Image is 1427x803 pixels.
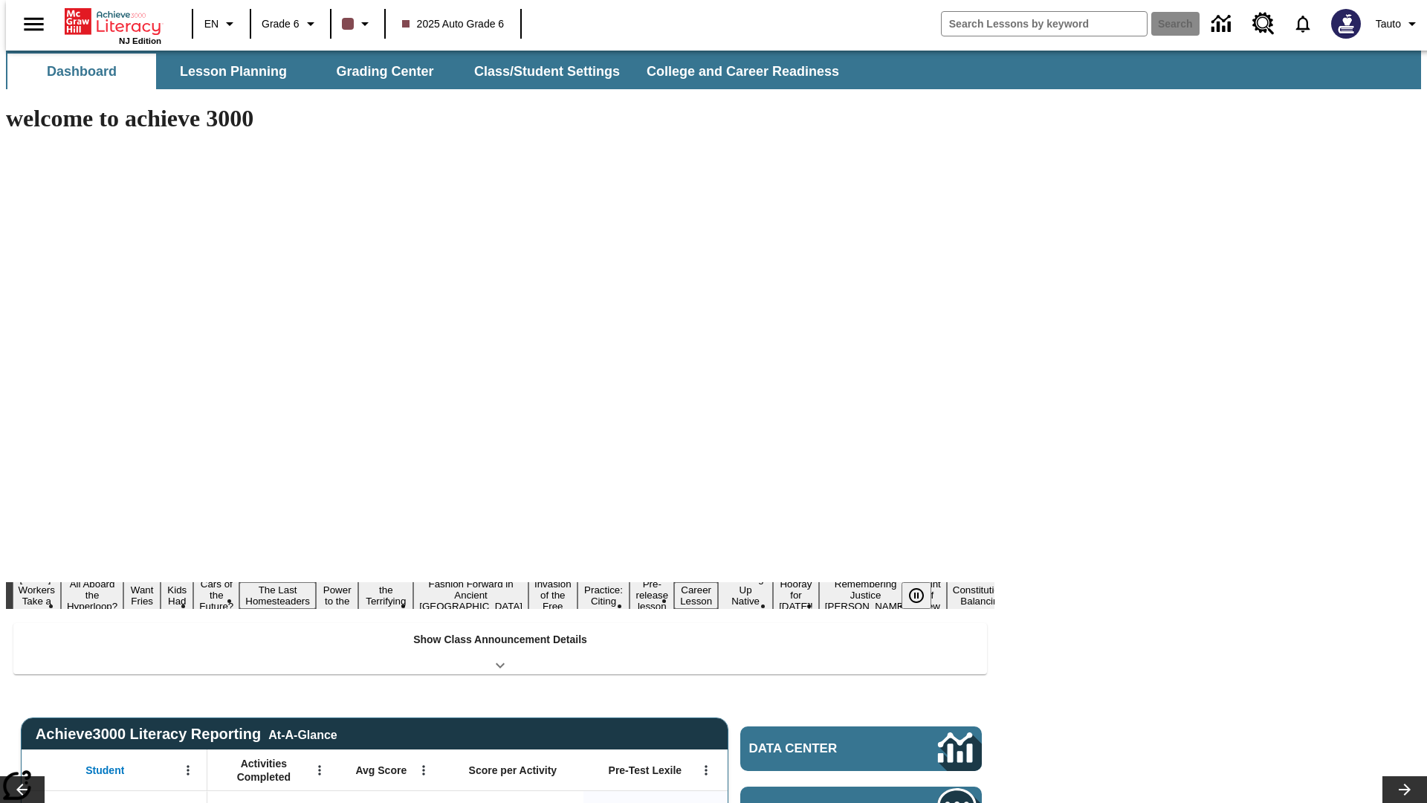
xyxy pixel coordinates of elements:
button: Slide 4 Dirty Jobs Kids Had To Do [161,560,193,631]
button: Grade: Grade 6, Select a grade [256,10,326,37]
button: College and Career Readiness [635,54,851,89]
a: Resource Center, Will open in new tab [1243,4,1284,44]
span: Data Center [749,741,888,756]
span: Avg Score [355,764,407,777]
button: Select a new avatar [1322,4,1370,43]
button: Slide 2 All Aboard the Hyperloop? [61,576,123,614]
button: Pause [902,582,931,609]
button: Open Menu [412,759,435,781]
div: Home [65,5,161,45]
span: 2025 Auto Grade 6 [402,16,505,32]
button: Open Menu [695,759,717,781]
h1: welcome to achieve 3000 [6,105,994,132]
span: Score per Activity [469,764,557,777]
button: Open Menu [308,759,331,781]
button: Class/Student Settings [462,54,632,89]
button: Dashboard [7,54,156,89]
span: Pre-Test Lexile [609,764,682,777]
button: Open Menu [177,759,199,781]
button: Slide 3 Do You Want Fries With That? [123,560,161,631]
span: Activities Completed [215,757,313,784]
button: Language: EN, Select a language [198,10,245,37]
a: Home [65,7,161,36]
div: SubNavbar [6,54,852,89]
button: Slide 18 The Constitution's Balancing Act [947,571,1018,620]
button: Class color is dark brown. Change class color [336,10,380,37]
a: Notifications [1284,4,1322,43]
a: Data Center [1203,4,1243,45]
img: Avatar [1331,9,1361,39]
button: Slide 16 Remembering Justice O'Connor [819,576,913,614]
a: Data Center [740,726,982,771]
button: Grading Center [311,54,459,89]
button: Slide 11 Mixed Practice: Citing Evidence [577,571,630,620]
button: Slide 9 Fashion Forward in Ancient Rome [413,576,528,614]
button: Slide 13 Career Lesson [674,582,718,609]
button: Slide 15 Hooray for Constitution Day! [773,576,819,614]
div: SubNavbar [6,51,1421,89]
input: search field [942,12,1147,36]
button: Slide 7 Solar Power to the People [316,571,359,620]
span: Grade 6 [262,16,300,32]
button: Lesson carousel, Next [1382,776,1427,803]
div: Show Class Announcement Details [13,623,987,674]
span: Student [85,764,124,777]
button: Profile/Settings [1370,10,1427,37]
button: Lesson Planning [159,54,308,89]
div: At-A-Glance [268,726,337,742]
div: Pause [902,582,946,609]
button: Slide 6 The Last Homesteaders [239,582,316,609]
button: Slide 1 Labor Day: Workers Take a Stand [13,571,61,620]
p: Show Class Announcement Details [413,632,587,648]
span: NJ Edition [119,36,161,45]
button: Slide 8 Attack of the Terrifying Tomatoes [358,571,413,620]
button: Slide 12 Pre-release lesson [630,576,674,614]
button: Open side menu [12,2,56,46]
span: Achieve3000 Literacy Reporting [36,726,337,743]
span: EN [204,16,219,32]
span: Tauto [1376,16,1401,32]
button: Slide 14 Cooking Up Native Traditions [718,571,773,620]
button: Slide 5 Cars of the Future? [193,576,239,614]
button: Slide 10 The Invasion of the Free CD [528,565,577,625]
